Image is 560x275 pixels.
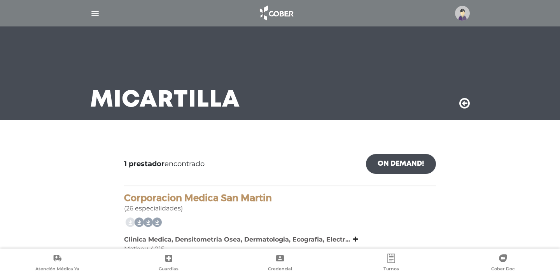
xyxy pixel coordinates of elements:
div: Matheu 4015 [124,244,436,254]
a: On Demand! [366,154,436,174]
a: Turnos [336,254,447,273]
span: encontrado [124,159,205,169]
h4: Corporacion Medica San Martin [124,193,436,204]
span: Credencial [268,266,292,273]
h3: Mi Cartilla [90,90,240,110]
img: Cober_menu-lines-white.svg [90,9,100,18]
a: Credencial [224,254,336,273]
img: profile-placeholder.svg [455,6,470,21]
b: Clinica Medica, Densitometria Osea, Dermatologia, Ecografia, Electr... [124,236,350,243]
span: Atención Médica Ya [35,266,79,273]
span: Turnos [383,266,399,273]
a: Cober Doc [447,254,558,273]
a: Guardias [113,254,224,273]
a: Atención Médica Ya [2,254,113,273]
img: logo_cober_home-white.png [255,4,296,23]
span: Cober Doc [491,266,514,273]
span: Guardias [159,266,178,273]
div: (26 especialidades) [124,193,436,213]
b: 1 prestador [124,159,164,168]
